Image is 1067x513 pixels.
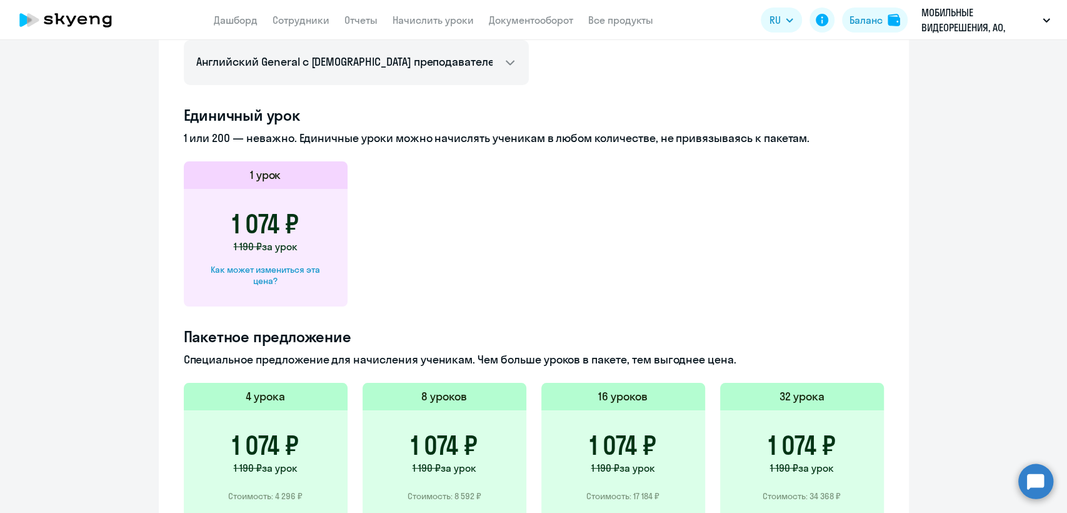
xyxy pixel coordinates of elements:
[232,209,299,239] h3: 1 074 ₽
[214,14,258,26] a: Дашборд
[489,14,573,26] a: Документооборот
[408,490,481,502] p: Стоимость: 8 592 ₽
[413,462,441,474] span: 1 190 ₽
[588,14,653,26] a: Все продукты
[761,8,802,33] button: RU
[619,462,655,474] span: за урок
[921,5,1038,35] p: МОБИЛЬНЫЕ ВИДЕОРЕШЕНИЯ, АО, МОБИЛЬНЫЕ ВИДЕОРЕШЕНИЯ АО
[779,389,824,405] h5: 32 урока
[763,490,841,502] p: Стоимость: 34 368 ₽
[273,14,329,26] a: Сотрудники
[586,490,659,502] p: Стоимость: 17 184 ₽
[598,389,648,405] h5: 16 уроков
[344,14,378,26] a: Отчеты
[589,430,656,460] h3: 1 074 ₽
[768,430,835,460] h3: 1 074 ₽
[411,430,478,460] h3: 1 074 ₽
[421,389,467,405] h5: 8 уроков
[770,462,798,474] span: 1 190 ₽
[184,130,884,146] p: 1 или 200 — неважно. Единичные уроки можно начислять ученикам в любом количестве, не привязываясь...
[849,13,883,28] div: Баланс
[232,430,299,460] h3: 1 074 ₽
[250,167,281,183] h5: 1 урок
[393,14,474,26] a: Начислить уроки
[228,490,303,502] p: Стоимость: 4 296 ₽
[262,240,298,253] span: за урок
[798,462,834,474] span: за урок
[234,240,262,253] span: 1 190 ₽
[915,5,1056,35] button: МОБИЛЬНЫЕ ВИДЕОРЕШЕНИЯ, АО, МОБИЛЬНЫЕ ВИДЕОРЕШЕНИЯ АО
[234,462,262,474] span: 1 190 ₽
[769,13,781,28] span: RU
[204,264,328,287] div: Как может измениться эта цена?
[441,462,476,474] span: за урок
[842,8,908,33] button: Балансbalance
[246,389,285,405] h5: 4 урока
[591,462,619,474] span: 1 190 ₽
[184,105,884,125] h4: Единичный урок
[262,462,298,474] span: за урок
[184,352,884,368] p: Специальное предложение для начисления ученикам. Чем больше уроков в пакете, тем выгоднее цена.
[184,327,884,347] h4: Пакетное предложение
[888,14,900,26] img: balance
